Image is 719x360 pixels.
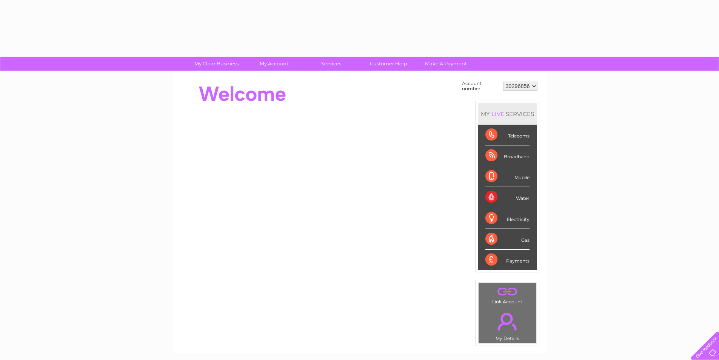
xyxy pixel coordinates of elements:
div: Mobile [485,166,530,187]
div: Electricity [485,208,530,229]
div: MY SERVICES [478,103,537,125]
div: Water [485,187,530,208]
a: . [480,308,534,335]
a: My Account [243,57,305,71]
a: Services [300,57,362,71]
td: Account number [460,79,501,93]
td: My Details [478,306,537,343]
a: My Clear Business [185,57,248,71]
div: Telecoms [485,125,530,145]
div: Gas [485,229,530,250]
div: LIVE [490,110,506,117]
a: . [480,285,534,298]
td: Link Account [478,283,537,306]
div: Broadband [485,145,530,166]
div: Payments [485,250,530,270]
a: Customer Help [357,57,420,71]
a: Make A Payment [415,57,477,71]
